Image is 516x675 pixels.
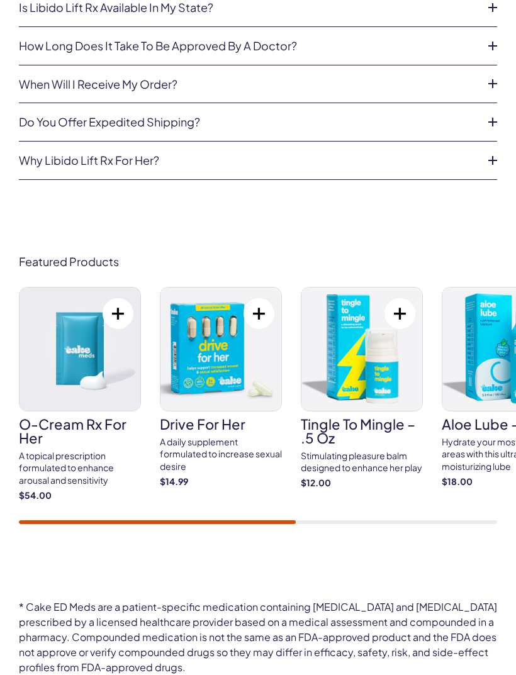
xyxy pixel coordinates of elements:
a: Do you offer expedited shipping? [19,116,477,128]
h3: drive for her [160,417,282,431]
strong: $12.00 [301,477,423,489]
a: Why Libido Lift Rx For Her? [19,154,477,167]
a: Tingle To Mingle – .5 oz Tingle To Mingle – .5 oz Stimulating pleasure balm designed to enhance h... [301,287,423,489]
h3: Tingle To Mingle – .5 oz [301,417,423,445]
strong: $14.99 [160,476,282,488]
img: drive for her [160,287,281,411]
a: When will I receive my order? [19,78,477,91]
img: O-Cream Rx for Her [20,287,140,411]
img: Tingle To Mingle – .5 oz [301,287,422,411]
strong: $54.00 [19,489,141,502]
a: O-Cream Rx for Her O-Cream Rx for Her A topical prescription formulated to enhance arousal and se... [19,287,141,501]
h3: O-Cream Rx for Her [19,417,141,445]
a: Is Libido Lift Rx available in my state? [19,1,477,14]
div: A daily supplement formulated to increase sexual desire [160,436,282,473]
a: drive for her drive for her A daily supplement formulated to increase sexual desire $14.99 [160,287,282,488]
div: Stimulating pleasure balm designed to enhance her play [301,450,423,474]
h6: * Cake ED Meds are a patient-specific medication containing [MEDICAL_DATA] and [MEDICAL_DATA] pre... [19,600,497,675]
a: How long does it take to be approved by a doctor? [19,40,477,52]
div: A topical prescription formulated to enhance arousal and sensitivity [19,450,141,487]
